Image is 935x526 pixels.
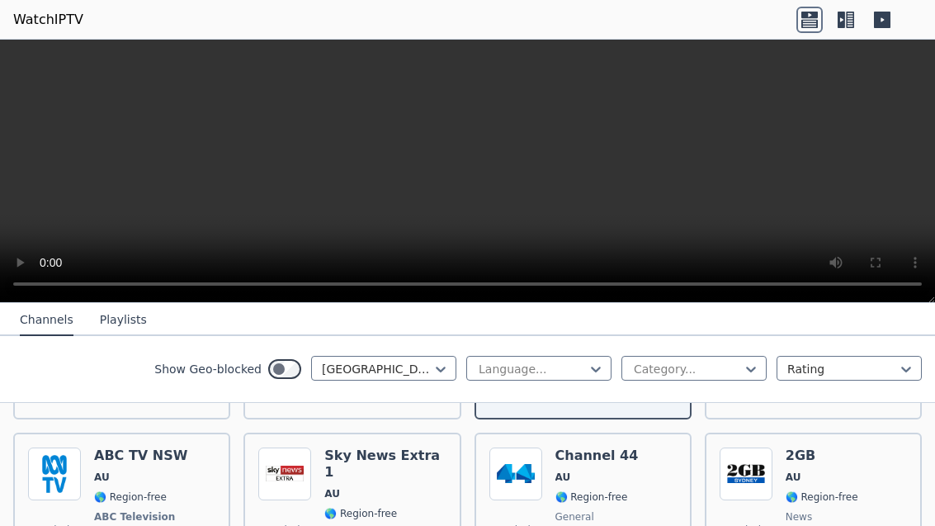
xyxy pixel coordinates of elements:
span: AU [324,487,340,500]
span: 🌎 Region-free [786,490,858,504]
h6: Channel 44 [555,448,639,464]
h6: ABC TV NSW [94,448,187,464]
span: news [786,510,812,524]
span: 🌎 Region-free [555,490,628,504]
button: Channels [20,305,73,336]
span: 🌎 Region-free [94,490,167,504]
span: 🌎 Region-free [324,507,397,520]
span: AU [786,471,801,484]
span: AU [94,471,110,484]
img: Sky News Extra 1 [258,448,311,500]
img: ABC TV NSW [28,448,81,500]
span: AU [555,471,571,484]
a: WatchIPTV [13,10,83,30]
img: Channel 44 [489,448,542,500]
h6: 2GB [786,448,858,464]
span: general [555,510,594,524]
label: Show Geo-blocked [154,361,262,377]
button: Playlists [100,305,147,336]
span: ABC Television [94,510,175,524]
img: 2GB [720,448,772,500]
h6: Sky News Extra 1 [324,448,446,481]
